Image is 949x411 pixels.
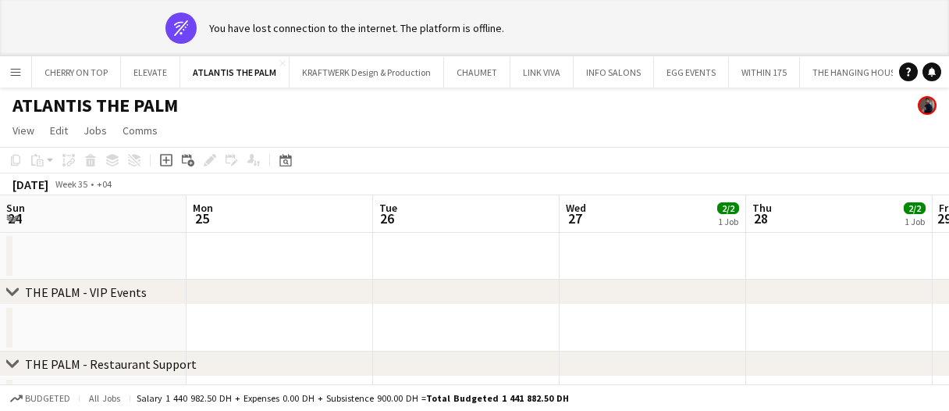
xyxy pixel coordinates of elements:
span: 25 [190,209,213,227]
button: INFO SALONS [574,57,654,88]
a: Comms [116,120,164,141]
span: All jobs [86,392,123,404]
span: Mon [193,201,213,215]
span: 2/2 [904,202,926,214]
button: ELEVATE [121,57,180,88]
span: Tue [379,201,397,215]
span: 26 [377,209,397,227]
button: EGG EVENTS [654,57,729,88]
span: Sun [6,201,25,215]
button: KRAFTWERK Design & Production [290,57,444,88]
span: Thu [752,201,772,215]
button: LINK VIVA [510,57,574,88]
app-user-avatar: Mohamed Arafa [918,96,937,115]
button: Budgeted [8,390,73,407]
span: Jobs [84,123,107,138]
span: Comms [123,123,158,138]
span: Wed [566,201,586,215]
div: THE PALM - Restaurant Support [25,356,197,372]
span: Week 35 [52,178,91,190]
div: You have lost connection to the internet. The platform is offline. [209,21,504,35]
span: Budgeted [25,393,70,404]
button: CHERRY ON TOP [32,57,121,88]
span: 24 [4,209,25,227]
a: Jobs [77,120,113,141]
div: Salary 1 440 982.50 DH + Expenses 0.00 DH + Subsistence 900.00 DH = [137,392,569,404]
div: [DATE] [12,177,48,192]
span: Edit [50,123,68,138]
div: THE PALM - VIP Events [25,284,147,300]
button: WITHIN 175 [729,57,800,88]
div: +04 [97,178,112,190]
span: 2/2 [717,202,739,214]
button: CHAUMET [444,57,510,88]
button: ATLANTIS THE PALM [180,57,290,88]
a: View [6,120,41,141]
span: View [12,123,34,138]
div: 1 Job [718,216,738,227]
span: Total Budgeted 1 441 882.50 DH [426,392,569,404]
h1: ATLANTIS THE PALM [12,94,178,117]
span: 27 [563,209,586,227]
a: Edit [44,120,74,141]
div: 1 Job [905,216,925,227]
span: 28 [750,209,772,227]
button: THE HANGING HOUSE [800,57,913,88]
